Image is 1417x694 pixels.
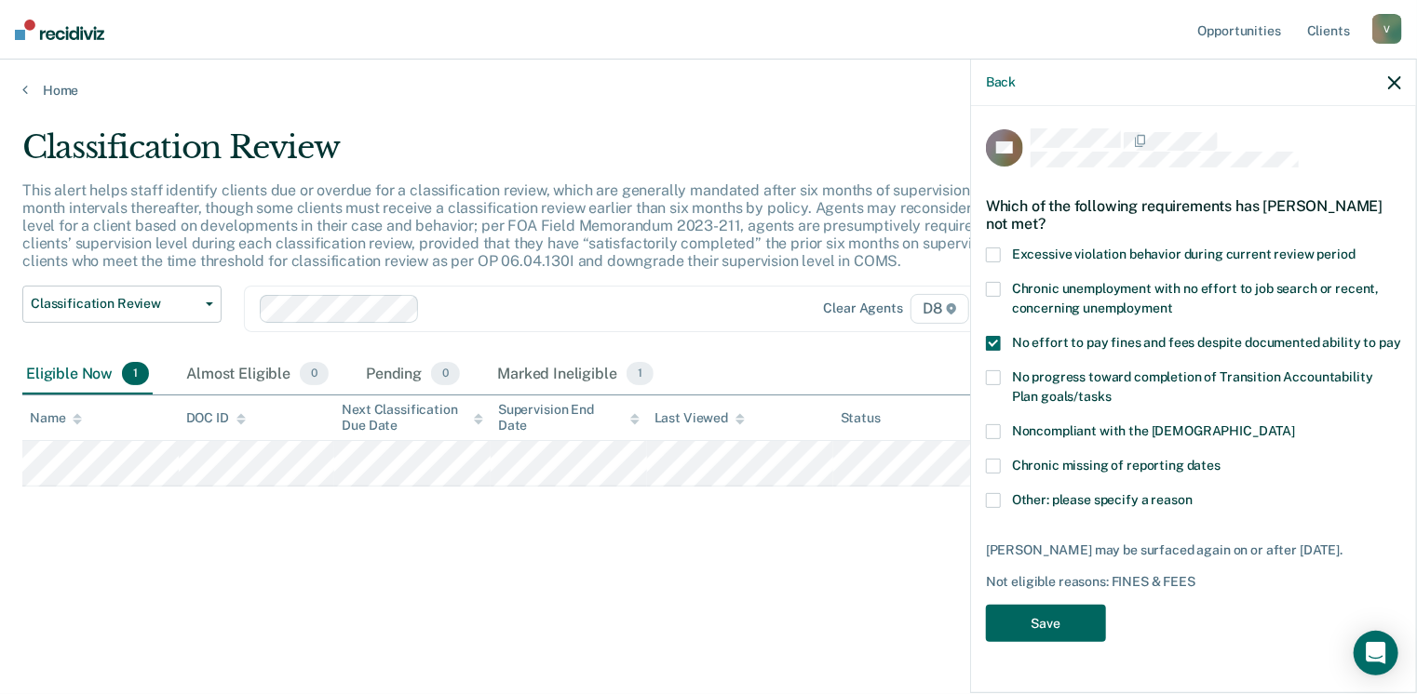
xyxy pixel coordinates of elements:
span: Classification Review [31,296,198,312]
img: Recidiviz [15,20,104,40]
span: 0 [431,362,460,386]
div: Open Intercom Messenger [1354,631,1398,675]
div: Eligible Now [22,354,153,395]
div: Supervision End Date [498,402,640,434]
span: Chronic missing of reporting dates [1012,458,1221,473]
div: Which of the following requirements has [PERSON_NAME] not met? [986,182,1401,247]
span: 1 [627,362,654,386]
div: Last Viewed [655,410,745,426]
span: D8 [911,294,969,324]
div: Status [841,410,881,426]
div: Not eligible reasons: FINES & FEES [986,574,1401,590]
div: DOC ID [186,410,246,426]
div: [PERSON_NAME] may be surfaced again on or after [DATE]. [986,542,1401,558]
span: 0 [300,362,329,386]
span: No effort to pay fines and fees despite documented ability to pay [1012,335,1401,350]
span: Excessive violation behavior during current review period [1012,247,1356,261]
button: Save [986,605,1106,643]
span: Noncompliant with the [DEMOGRAPHIC_DATA] [1012,423,1295,438]
a: Home [22,82,1395,99]
div: Pending [362,354,464,395]
div: Clear agents [824,300,903,316]
div: Next Classification Due Date [342,402,483,434]
span: Other: please specify a reason [1012,492,1193,507]
span: 1 [122,362,149,386]
span: No progress toward completion of Transition Accountability Plan goals/tasks [1012,369,1373,404]
div: V [1372,14,1402,44]
div: Marked Ineligible [493,354,657,395]
div: Almost Eligible [182,354,332,395]
p: This alert helps staff identify clients due or overdue for a classification review, which are gen... [22,181,1080,271]
span: Chronic unemployment with no effort to job search or recent, concerning unemployment [1012,281,1380,315]
div: Name [30,410,82,426]
button: Back [986,74,1016,90]
div: Classification Review [22,128,1086,181]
